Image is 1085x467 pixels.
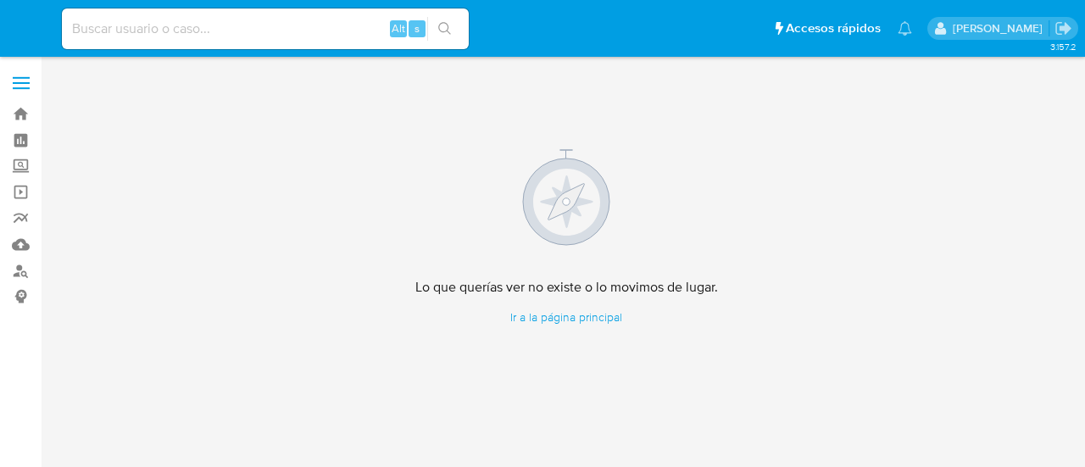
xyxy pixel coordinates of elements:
[415,20,420,36] span: s
[427,17,462,41] button: search-icon
[786,19,881,37] span: Accesos rápidos
[415,309,718,325] a: Ir a la página principal
[953,20,1049,36] p: alicia.aldreteperez@mercadolibre.com.mx
[1054,19,1072,37] a: Salir
[62,18,469,40] input: Buscar usuario o caso...
[392,20,405,36] span: Alt
[898,21,912,36] a: Notificaciones
[415,279,718,296] h4: Lo que querías ver no existe o lo movimos de lugar.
